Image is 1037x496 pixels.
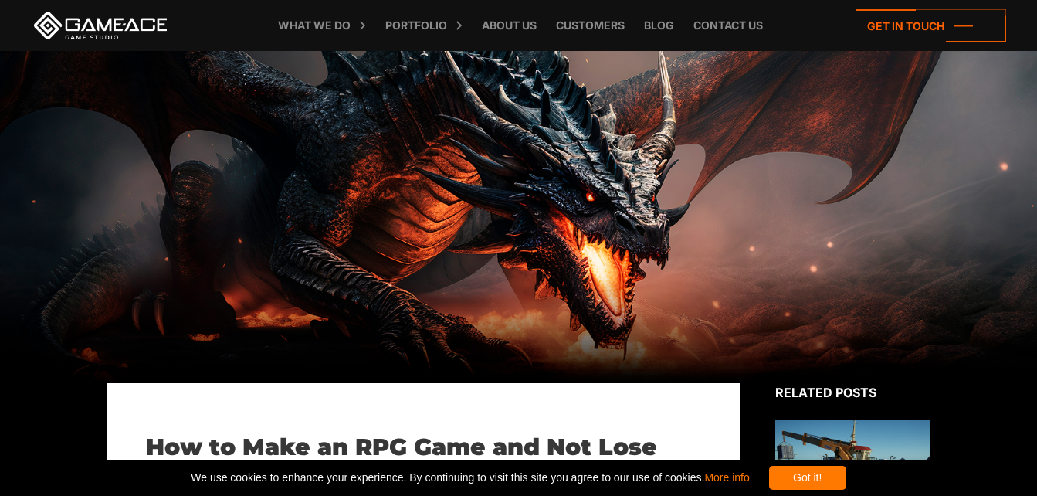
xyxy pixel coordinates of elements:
[775,383,930,402] div: Related posts
[704,471,749,484] a: More info
[856,9,1006,42] a: Get in touch
[146,433,702,489] h1: How to Make an RPG Game and Not Lose Everything
[191,466,749,490] span: We use cookies to enhance your experience. By continuing to visit this site you agree to our use ...
[769,466,846,490] div: Got it!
